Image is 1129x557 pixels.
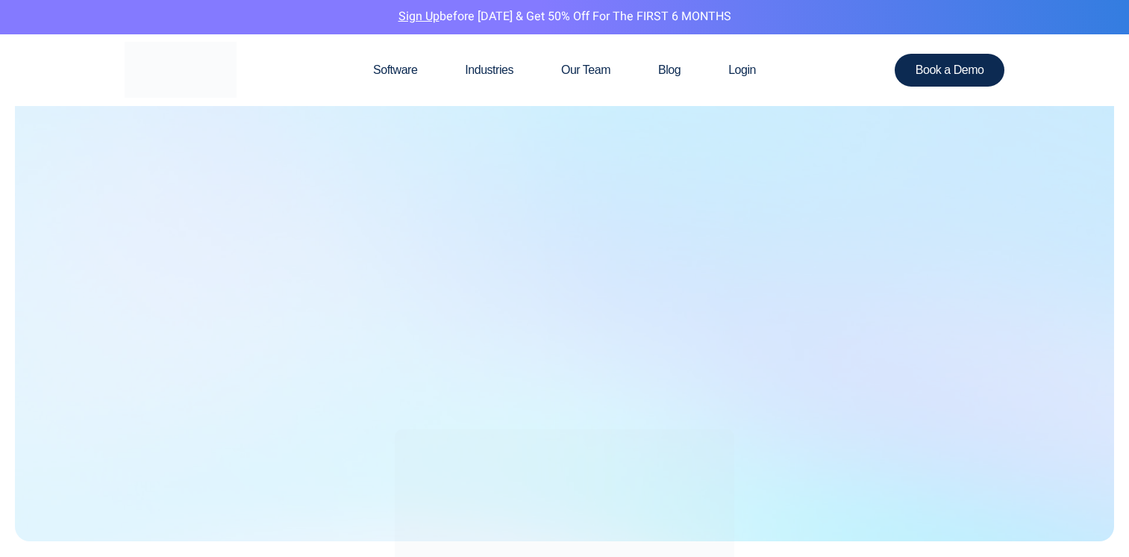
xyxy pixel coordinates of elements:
[537,34,634,106] a: Our Team
[349,34,441,106] a: Software
[398,7,440,25] a: Sign Up
[634,34,704,106] a: Blog
[895,54,1005,87] a: Book a Demo
[441,34,537,106] a: Industries
[11,7,1118,27] p: before [DATE] & Get 50% Off for the FIRST 6 MONTHS
[704,34,780,106] a: Login
[916,64,984,76] span: Book a Demo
